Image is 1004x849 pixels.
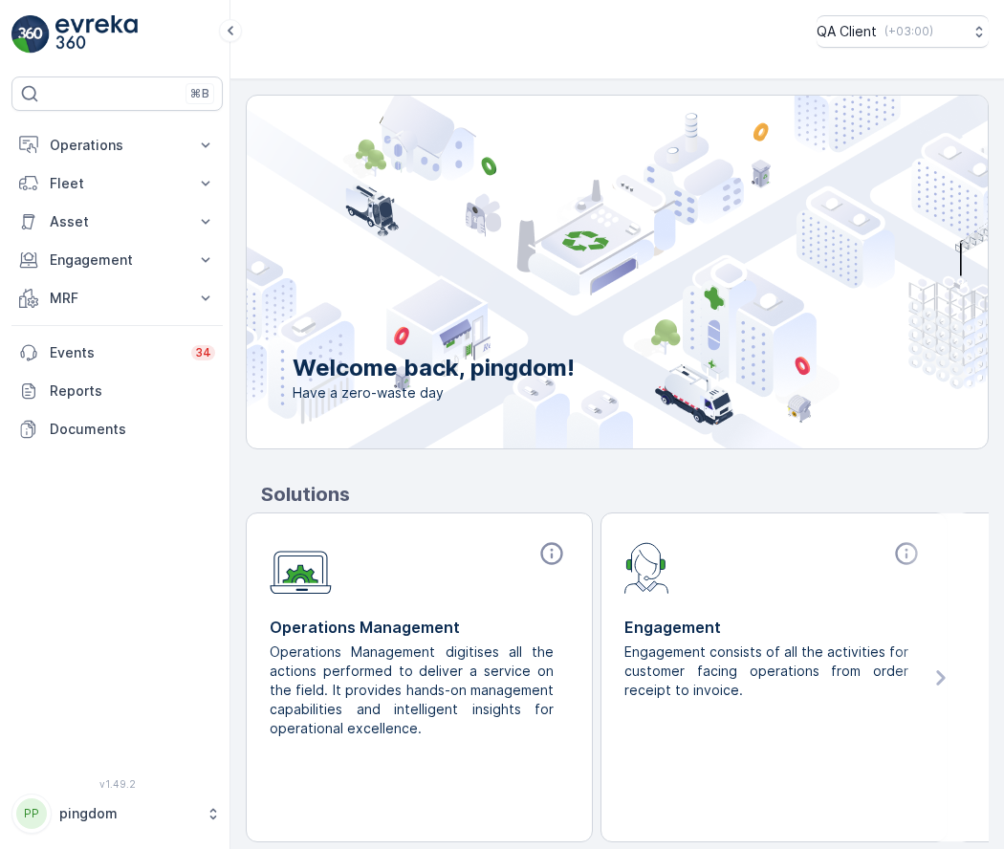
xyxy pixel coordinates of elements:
[624,540,669,594] img: module-icon
[11,126,223,164] button: Operations
[11,279,223,317] button: MRF
[817,22,877,41] p: QA Client
[50,289,185,308] p: MRF
[50,212,185,231] p: Asset
[11,794,223,834] button: PPpingdom
[50,250,185,270] p: Engagement
[261,480,989,509] p: Solutions
[11,334,223,372] a: Events34
[624,616,924,639] p: Engagement
[270,642,554,738] p: Operations Management digitises all the actions performed to deliver a service on the field. It p...
[195,345,211,360] p: 34
[50,381,215,401] p: Reports
[50,420,215,439] p: Documents
[270,540,332,595] img: module-icon
[50,343,180,362] p: Events
[293,353,575,383] p: Welcome back, pingdom!
[11,410,223,448] a: Documents
[50,174,185,193] p: Fleet
[55,15,138,54] img: logo_light-DOdMpM7g.png
[11,778,223,790] span: v 1.49.2
[817,15,989,48] button: QA Client(+03:00)
[16,798,47,829] div: PP
[624,642,908,700] p: Engagement consists of all the activities for customer facing operations from order receipt to in...
[293,383,575,403] span: Have a zero-waste day
[11,203,223,241] button: Asset
[11,15,50,54] img: logo
[190,86,209,101] p: ⌘B
[11,241,223,279] button: Engagement
[11,164,223,203] button: Fleet
[59,804,196,823] p: pingdom
[270,616,569,639] p: Operations Management
[11,372,223,410] a: Reports
[884,24,933,39] p: ( +03:00 )
[161,96,988,448] img: city illustration
[50,136,185,155] p: Operations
